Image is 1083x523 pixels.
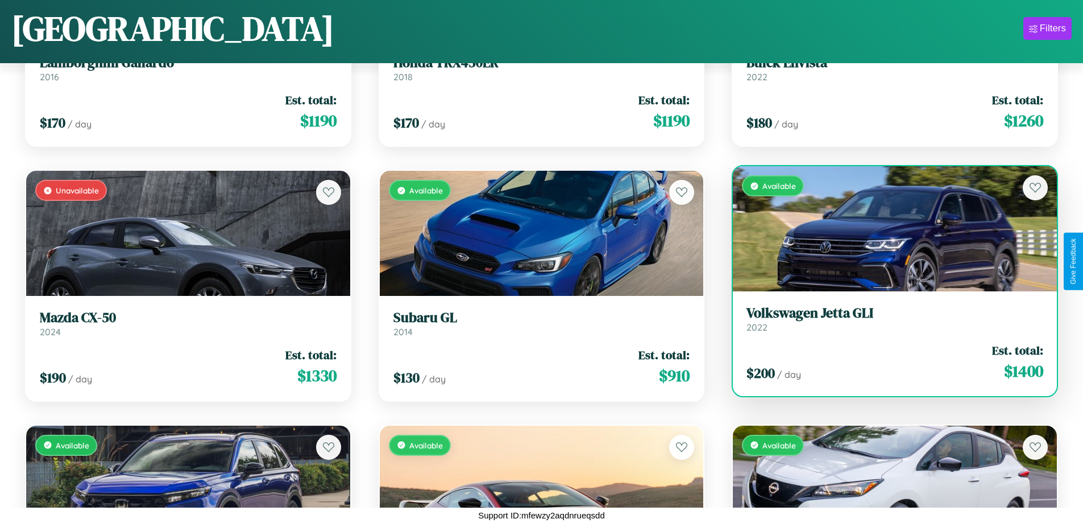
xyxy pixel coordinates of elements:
p: Support ID: mfewzy2aqdnrueqsdd [478,508,605,523]
h3: Subaru GL [393,310,690,326]
a: Lamborghini Gallardo2016 [40,55,337,83]
span: Unavailable [56,186,99,195]
span: / day [68,373,92,385]
span: $ 200 [746,364,775,382]
span: Available [762,440,796,450]
h3: Mazda CX-50 [40,310,337,326]
span: Est. total: [285,92,337,108]
span: Available [409,186,443,195]
span: Available [409,440,443,450]
span: $ 190 [40,368,66,387]
span: Available [762,181,796,191]
span: 2014 [393,326,413,337]
span: $ 170 [393,113,419,132]
span: Available [56,440,89,450]
a: Buick Envista2022 [746,55,1043,83]
h3: Honda TRX450ER [393,55,690,71]
span: $ 1190 [300,109,337,132]
div: Give Feedback [1069,238,1077,285]
span: / day [421,118,445,130]
button: Filters [1023,17,1072,40]
span: Est. total: [992,92,1043,108]
a: Honda TRX450ER2018 [393,55,690,83]
h3: Lamborghini Gallardo [40,55,337,71]
span: $ 170 [40,113,65,132]
span: $ 1330 [297,364,337,387]
span: Est. total: [638,347,690,363]
span: / day [774,118,798,130]
div: Filters [1040,23,1066,34]
span: $ 1400 [1004,360,1043,382]
span: $ 1190 [653,109,690,132]
span: $ 910 [659,364,690,387]
h3: Buick Envista [746,55,1043,71]
span: Est. total: [638,92,690,108]
span: $ 1260 [1004,109,1043,132]
span: / day [777,369,801,380]
span: 2024 [40,326,61,337]
span: 2022 [746,71,767,83]
span: 2018 [393,71,413,83]
a: Mazda CX-502024 [40,310,337,337]
span: Est. total: [992,342,1043,359]
a: Volkswagen Jetta GLI2022 [746,305,1043,333]
span: / day [68,118,92,130]
span: $ 180 [746,113,772,132]
h1: [GEOGRAPHIC_DATA] [11,5,334,52]
h3: Volkswagen Jetta GLI [746,305,1043,322]
span: $ 130 [393,368,420,387]
span: / day [422,373,446,385]
span: 2016 [40,71,59,83]
span: Est. total: [285,347,337,363]
span: 2022 [746,322,767,333]
a: Subaru GL2014 [393,310,690,337]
